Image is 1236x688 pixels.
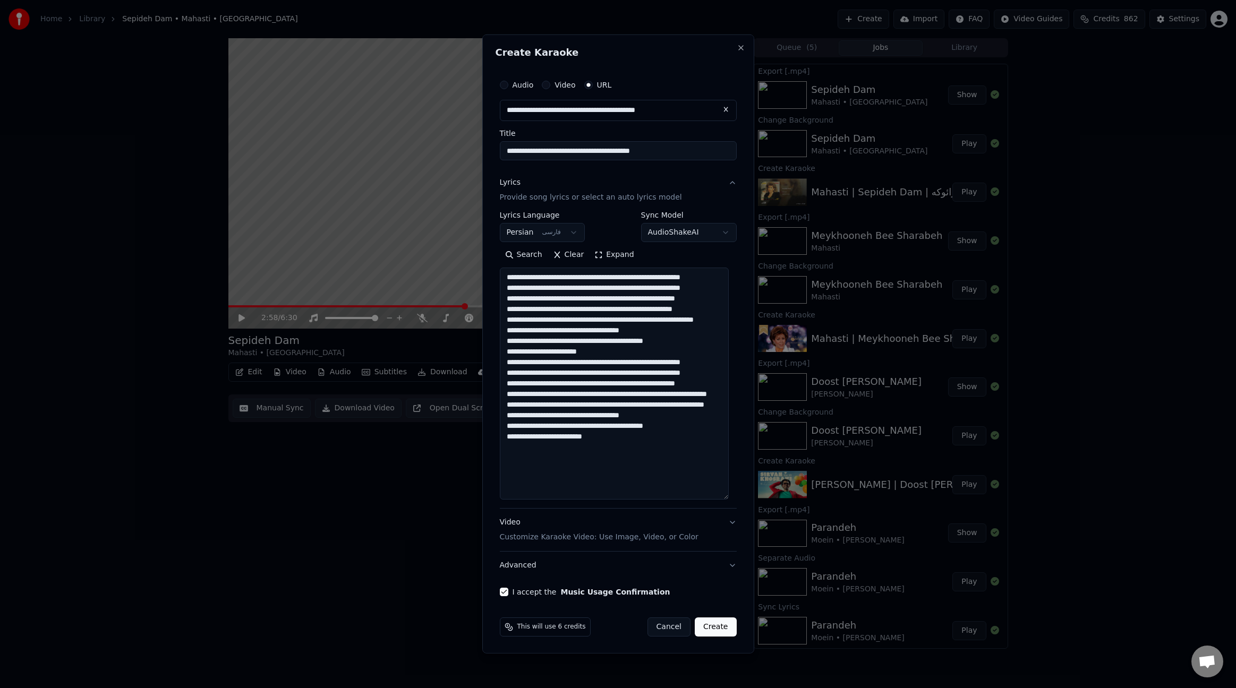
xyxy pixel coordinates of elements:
div: LyricsProvide song lyrics or select an auto lyrics model [500,211,737,508]
label: Video [555,81,575,89]
div: Video [500,517,698,543]
label: URL [597,81,612,89]
button: Expand [589,246,639,263]
button: Create [695,617,737,637]
button: Search [500,246,548,263]
div: Lyrics [500,177,521,188]
button: Cancel [647,617,691,637]
p: Customize Karaoke Video: Use Image, Video, or Color [500,532,698,543]
label: Sync Model [641,211,737,219]
p: Provide song lyrics or select an auto lyrics model [500,192,682,203]
button: Advanced [500,552,737,579]
label: Lyrics Language [500,211,585,219]
button: VideoCustomize Karaoke Video: Use Image, Video, or Color [500,509,737,551]
button: LyricsProvide song lyrics or select an auto lyrics model [500,169,737,211]
label: I accept the [513,588,670,596]
span: This will use 6 credits [517,623,586,631]
label: Audio [513,81,534,89]
h2: Create Karaoke [496,48,741,57]
label: Title [500,130,737,137]
button: Clear [548,246,590,263]
button: I accept the [560,588,670,596]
